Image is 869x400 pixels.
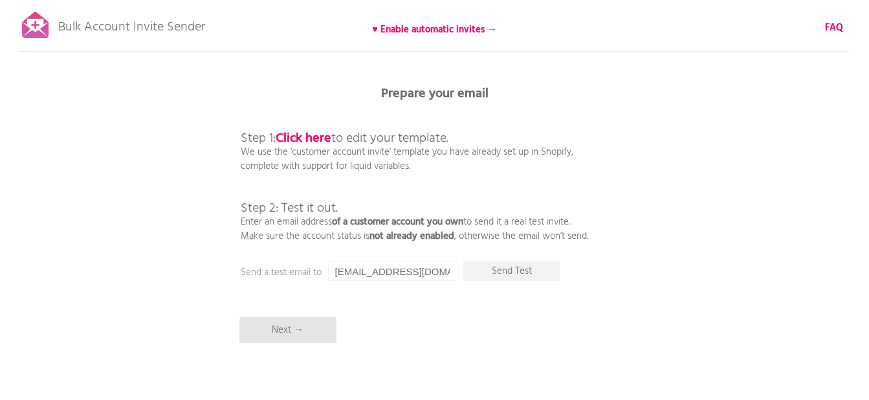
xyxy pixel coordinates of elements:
[276,128,331,149] a: Click here
[239,317,336,343] p: Next →
[241,128,448,149] span: Step 1: to edit your template.
[463,261,560,281] p: Send Test
[332,214,463,230] b: of a customer account you own
[241,198,338,219] span: Step 2: Test it out.
[58,8,205,40] p: Bulk Account Invite Sender
[825,20,843,36] b: FAQ
[369,228,454,244] b: not already enabled
[241,104,588,243] p: We use the 'customer account invite' template you have already set up in Shopify, complete with s...
[372,22,497,38] b: ♥ Enable automatic invites →
[241,265,500,280] p: Send a test email to
[825,21,843,35] a: FAQ
[381,83,489,104] b: Prepare your email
